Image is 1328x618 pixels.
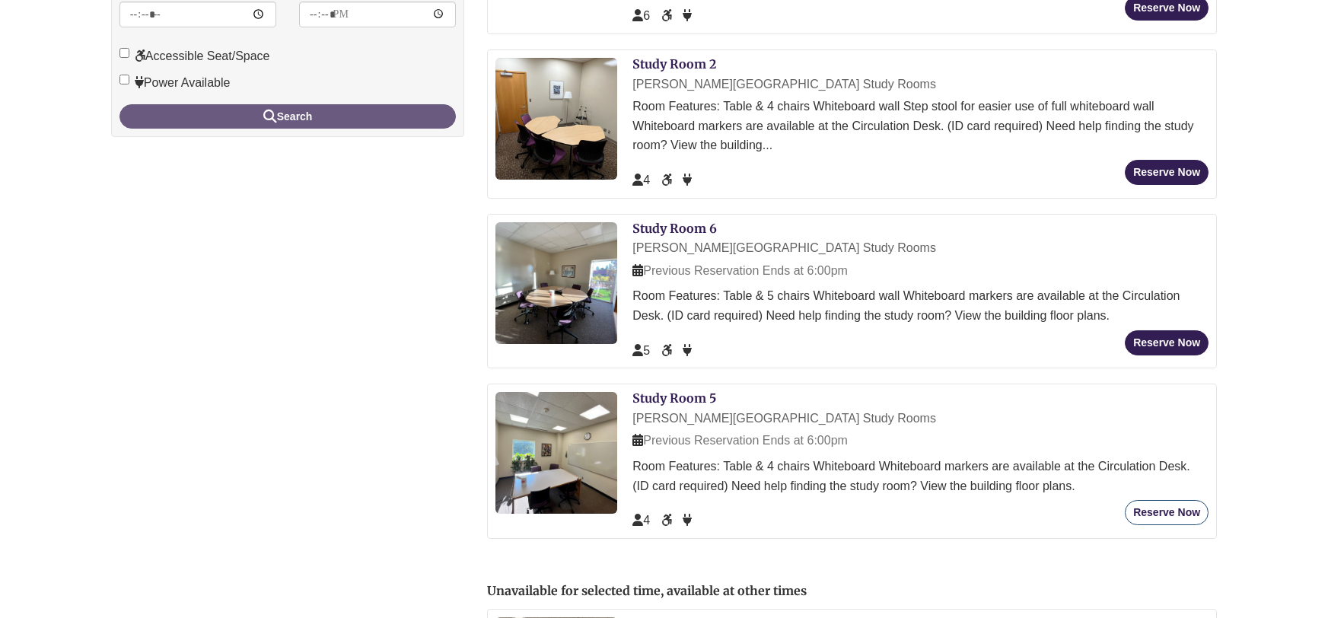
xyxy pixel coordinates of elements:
[661,344,675,357] span: Accessible Seat/Space
[683,514,692,527] span: Power Available
[632,286,1209,325] div: Room Features: Table & 5 chairs Whiteboard wall Whiteboard markers are available at the Circulati...
[119,104,456,129] button: Search
[632,344,650,357] span: The capacity of this space
[632,75,1209,94] div: [PERSON_NAME][GEOGRAPHIC_DATA] Study Rooms
[632,457,1209,495] div: Room Features: Table & 4 chairs Whiteboard Whiteboard markers are available at the Circulation De...
[632,264,848,277] span: Previous Reservation Ends at 6:00pm
[683,9,692,22] span: Power Available
[487,585,1217,598] h2: Unavailable for selected time, available at other times
[119,75,129,84] input: Power Available
[683,344,692,357] span: Power Available
[119,46,270,66] label: Accessible Seat/Space
[632,174,650,186] span: The capacity of this space
[495,58,617,180] img: Study Room 2
[661,9,675,22] span: Accessible Seat/Space
[632,97,1209,155] div: Room Features: Table & 4 chairs Whiteboard wall Step stool for easier use of full whiteboard wall...
[632,514,650,527] span: The capacity of this space
[1125,330,1209,355] button: Reserve Now
[661,514,675,527] span: Accessible Seat/Space
[119,73,231,93] label: Power Available
[683,174,692,186] span: Power Available
[1125,160,1209,185] button: Reserve Now
[661,174,675,186] span: Accessible Seat/Space
[632,238,1209,258] div: [PERSON_NAME][GEOGRAPHIC_DATA] Study Rooms
[632,409,1209,428] div: [PERSON_NAME][GEOGRAPHIC_DATA] Study Rooms
[632,434,848,447] span: Previous Reservation Ends at 6:00pm
[632,56,716,72] a: Study Room 2
[495,222,617,344] img: Study Room 6
[119,48,129,58] input: Accessible Seat/Space
[1125,500,1209,525] button: Reserve Now
[495,392,617,514] img: Study Room 5
[632,390,716,406] a: Study Room 5
[632,9,650,22] span: The capacity of this space
[632,221,717,236] a: Study Room 6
